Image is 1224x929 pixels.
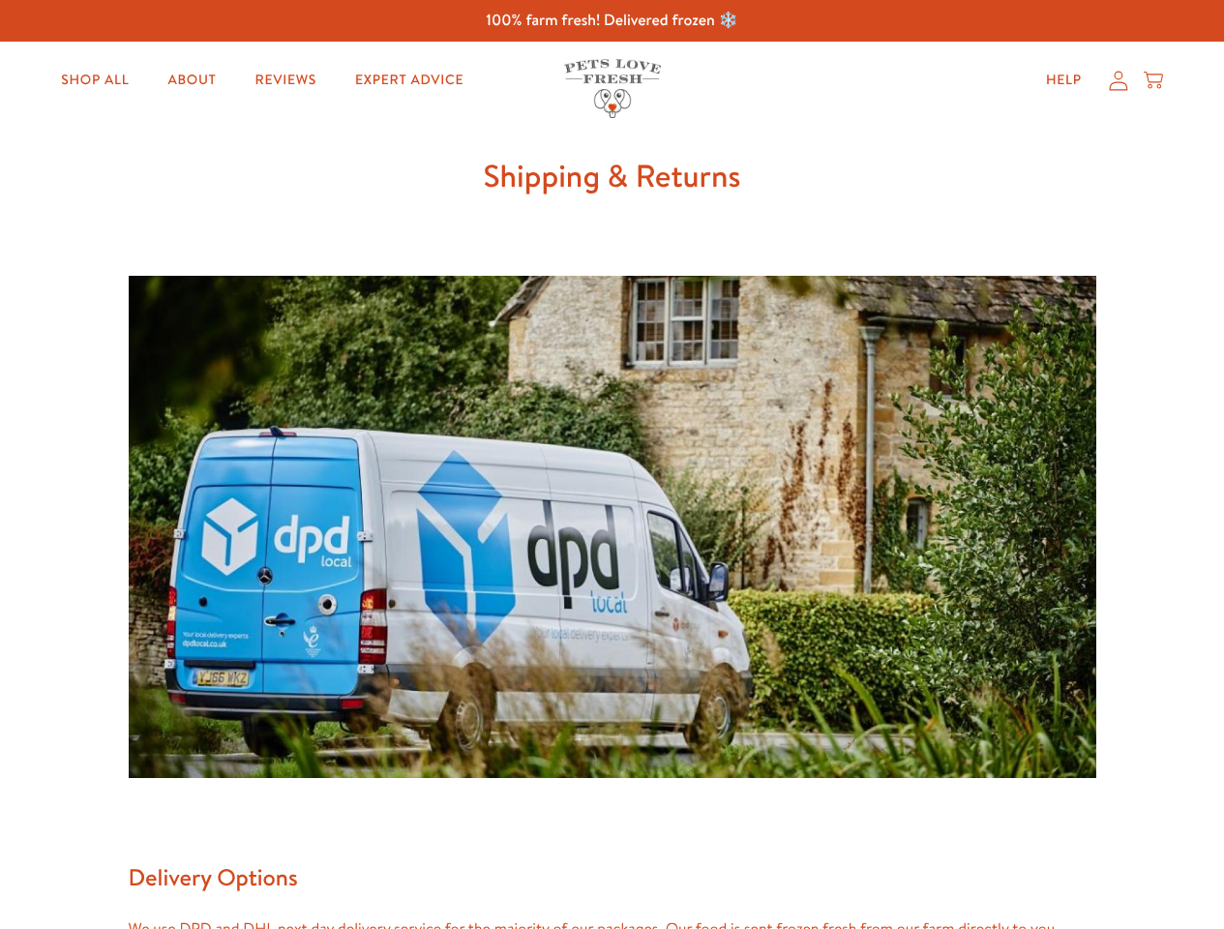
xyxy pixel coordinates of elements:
[45,61,144,100] a: Shop All
[152,61,231,100] a: About
[129,150,1096,202] h1: Shipping & Returns
[340,61,479,100] a: Expert Advice
[564,59,661,118] img: Pets Love Fresh
[240,61,332,100] a: Reviews
[129,857,1096,897] h2: Delivery Options
[1030,61,1097,100] a: Help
